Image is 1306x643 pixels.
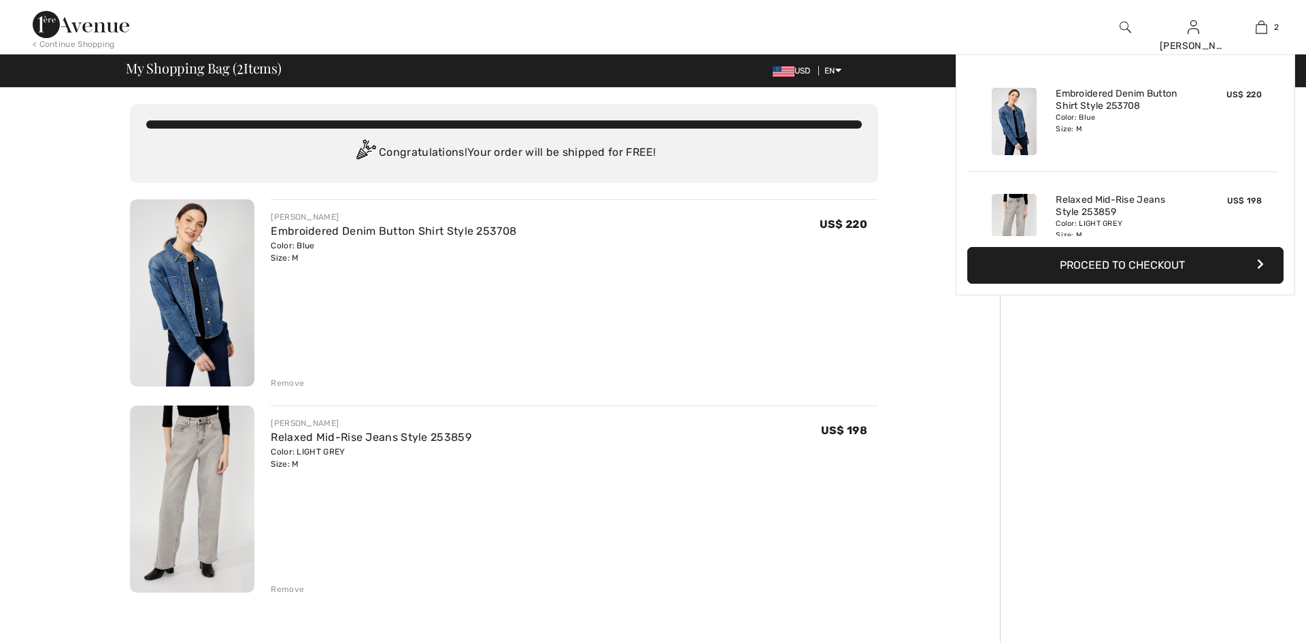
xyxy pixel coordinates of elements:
[1188,20,1199,33] a: Sign In
[1226,90,1262,99] span: US$ 220
[271,240,516,264] div: Color: Blue Size: M
[1120,19,1131,35] img: search the website
[992,88,1037,155] img: Embroidered Denim Button Shirt Style 253708
[773,66,794,77] img: US Dollar
[1228,19,1294,35] a: 2
[1256,19,1267,35] img: My Bag
[33,11,129,38] img: 1ère Avenue
[146,139,862,167] div: Congratulations! Your order will be shipped for FREE!
[1056,218,1190,240] div: Color: LIGHT GREY Size: M
[821,424,867,437] span: US$ 198
[237,58,244,76] span: 2
[271,377,304,389] div: Remove
[271,583,304,595] div: Remove
[1160,39,1226,53] div: [PERSON_NAME]
[271,211,516,223] div: [PERSON_NAME]
[1056,194,1190,218] a: Relaxed Mid-Rise Jeans Style 253859
[1227,196,1262,205] span: US$ 198
[992,194,1037,261] img: Relaxed Mid-Rise Jeans Style 253859
[967,247,1284,284] button: Proceed to Checkout
[1274,21,1279,33] span: 2
[271,431,471,444] a: Relaxed Mid-Rise Jeans Style 253859
[126,61,282,75] span: My Shopping Bag ( Items)
[820,218,867,231] span: US$ 220
[271,225,516,237] a: Embroidered Denim Button Shirt Style 253708
[271,446,471,470] div: Color: LIGHT GREY Size: M
[33,38,115,50] div: < Continue Shopping
[773,66,816,76] span: USD
[824,66,841,76] span: EN
[130,406,254,593] img: Relaxed Mid-Rise Jeans Style 253859
[271,417,471,429] div: [PERSON_NAME]
[1056,88,1190,112] a: Embroidered Denim Button Shirt Style 253708
[1056,112,1190,134] div: Color: Blue Size: M
[352,139,379,167] img: Congratulation2.svg
[1188,19,1199,35] img: My Info
[130,199,254,386] img: Embroidered Denim Button Shirt Style 253708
